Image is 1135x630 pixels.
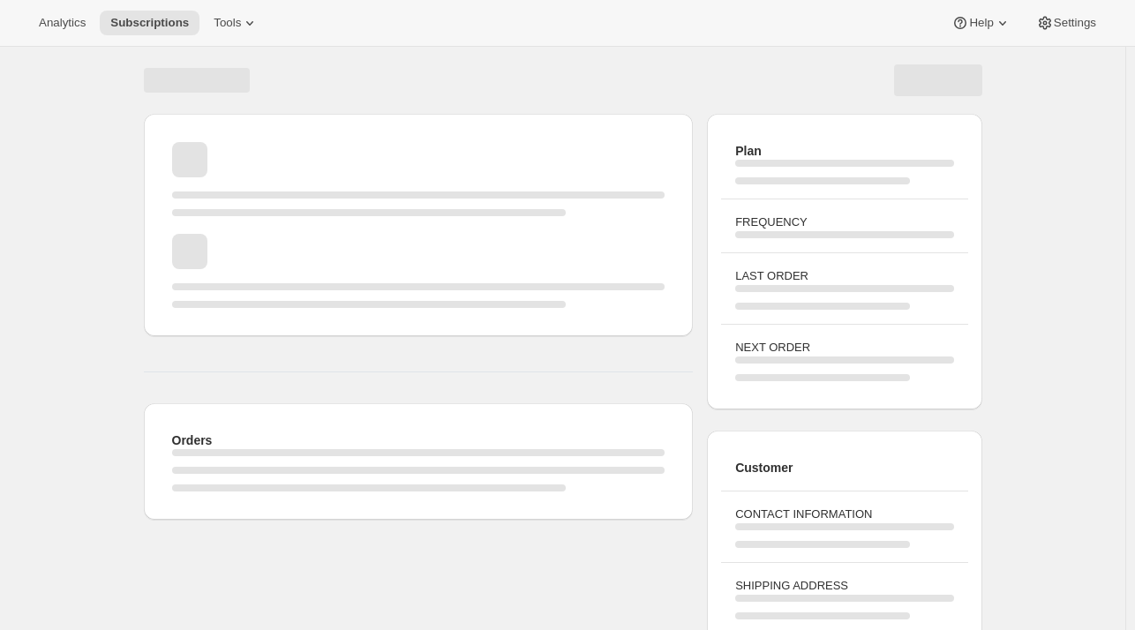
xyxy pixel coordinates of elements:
[969,16,993,30] span: Help
[39,16,86,30] span: Analytics
[203,11,269,35] button: Tools
[735,577,953,595] h3: SHIPPING ADDRESS
[1026,11,1107,35] button: Settings
[28,11,96,35] button: Analytics
[735,142,953,160] h2: Plan
[735,267,953,285] h3: LAST ORDER
[735,459,953,476] h2: Customer
[100,11,199,35] button: Subscriptions
[735,506,953,523] h3: CONTACT INFORMATION
[941,11,1021,35] button: Help
[110,16,189,30] span: Subscriptions
[735,339,953,356] h3: NEXT ORDER
[1054,16,1096,30] span: Settings
[214,16,241,30] span: Tools
[172,431,665,449] h2: Orders
[735,214,953,231] h3: FREQUENCY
